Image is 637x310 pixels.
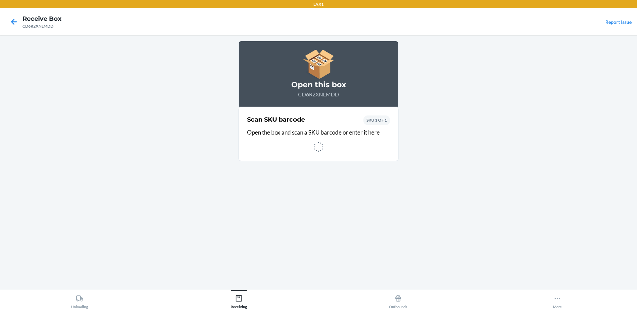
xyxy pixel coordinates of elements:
div: More [553,292,562,309]
h3: Open this box [247,79,390,90]
p: CD6R2XNLMDD [247,90,390,98]
div: Outbounds [389,292,407,309]
button: More [478,290,637,309]
button: Outbounds [318,290,478,309]
div: CD6R2XNLMDD [22,23,62,29]
div: Receiving [231,292,247,309]
h4: Receive Box [22,14,62,23]
h2: Scan SKU barcode [247,115,305,124]
p: SKU 1 OF 1 [366,117,387,123]
a: Report Issue [605,19,632,25]
p: Open the box and scan a SKU barcode or enter it here [247,128,390,137]
p: LAX1 [313,1,324,7]
div: Unloading [71,292,88,309]
button: Receiving [159,290,318,309]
